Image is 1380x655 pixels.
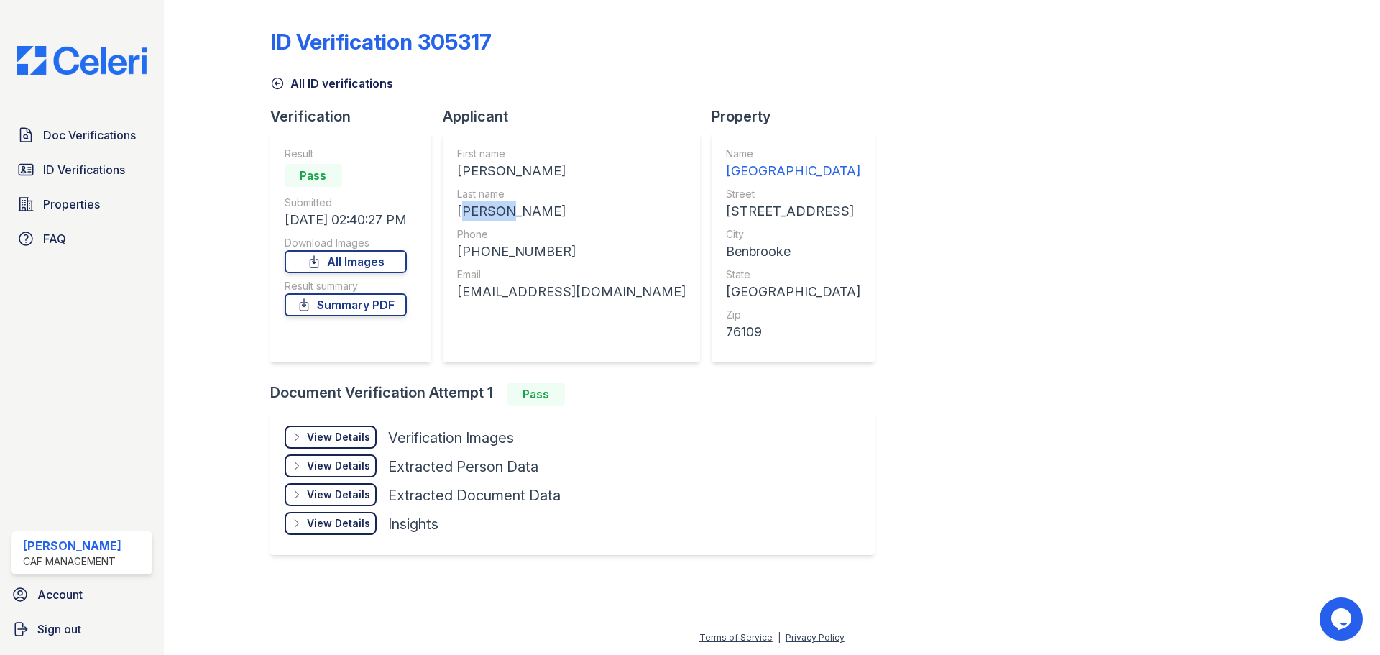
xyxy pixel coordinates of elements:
div: Pass [285,164,342,187]
div: View Details [307,516,370,531]
a: Sign out [6,615,158,643]
span: Doc Verifications [43,127,136,144]
a: Terms of Service [699,632,773,643]
div: Extracted Person Data [388,457,538,477]
div: Document Verification Attempt 1 [270,383,886,406]
div: Extracted Document Data [388,485,561,505]
div: View Details [307,430,370,444]
div: Download Images [285,236,407,250]
a: Name [GEOGRAPHIC_DATA] [726,147,860,181]
div: [PERSON_NAME] [457,161,686,181]
span: ID Verifications [43,161,125,178]
div: View Details [307,487,370,502]
div: [GEOGRAPHIC_DATA] [726,282,860,302]
div: [PERSON_NAME] [23,537,121,554]
div: Street [726,187,860,201]
div: [EMAIL_ADDRESS][DOMAIN_NAME] [457,282,686,302]
a: Properties [11,190,152,219]
div: 76109 [726,322,860,342]
a: ID Verifications [11,155,152,184]
div: Benbrooke [726,242,860,262]
div: Phone [457,227,686,242]
div: ID Verification 305317 [270,29,492,55]
span: Sign out [37,620,81,638]
div: Applicant [443,106,712,127]
div: [GEOGRAPHIC_DATA] [726,161,860,181]
a: FAQ [11,224,152,253]
div: View Details [307,459,370,473]
img: CE_Logo_Blue-a8612792a0a2168367f1c8372b55b34899dd931a85d93a1a3d3e32e68fde9ad4.png [6,46,158,75]
div: Zip [726,308,860,322]
div: City [726,227,860,242]
a: Doc Verifications [11,121,152,150]
span: Account [37,586,83,603]
span: Properties [43,196,100,213]
a: All Images [285,250,407,273]
div: [PERSON_NAME] [457,201,686,221]
div: Insights [388,514,438,534]
div: Submitted [285,196,407,210]
a: Privacy Policy [786,632,845,643]
a: Account [6,580,158,609]
div: Property [712,106,886,127]
div: | [778,632,781,643]
div: [DATE] 02:40:27 PM [285,210,407,230]
div: State [726,267,860,282]
div: First name [457,147,686,161]
div: CAF Management [23,554,121,569]
div: Result [285,147,407,161]
div: [PHONE_NUMBER] [457,242,686,262]
div: Verification Images [388,428,514,448]
div: Last name [457,187,686,201]
a: Summary PDF [285,293,407,316]
div: Result summary [285,279,407,293]
div: Name [726,147,860,161]
div: Email [457,267,686,282]
iframe: chat widget [1320,597,1366,641]
div: Verification [270,106,443,127]
div: [STREET_ADDRESS] [726,201,860,221]
a: All ID verifications [270,75,393,92]
span: FAQ [43,230,66,247]
div: Pass [507,383,565,406]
